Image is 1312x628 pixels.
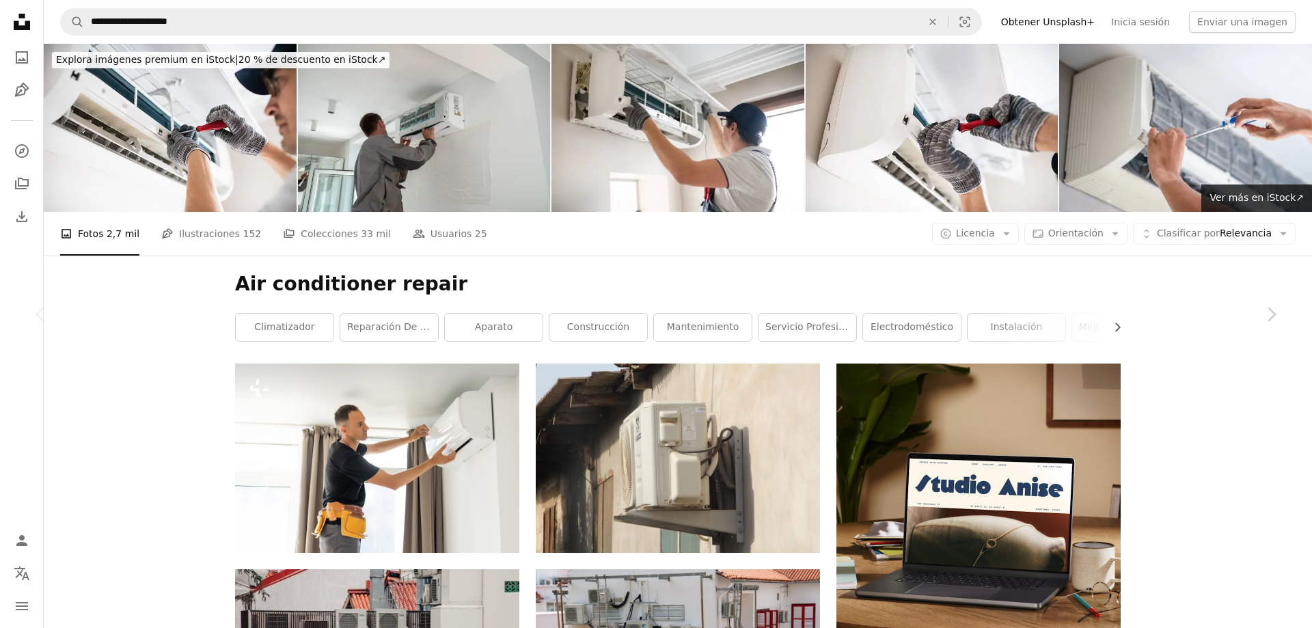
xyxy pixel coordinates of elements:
button: Enviar una imagen [1189,11,1296,33]
img: Un teléfono blanco montado en el costado de un edificio [536,364,820,553]
span: Explora imágenes premium en iStock | [56,54,238,65]
img: Technician repairing air conditioner at home [551,44,804,212]
a: Reparación de aire acondicionado [340,314,438,341]
span: 152 [243,226,261,241]
img: Technician with screwdriver repairing air conditioner at home [806,44,1058,212]
span: Relevancia [1157,227,1272,241]
a: climatizador [236,314,333,341]
a: mejoras para el hogar [1072,314,1170,341]
a: Explorar [8,137,36,165]
span: Licencia [956,228,995,238]
img: Technician with screwdriver repairing air conditioner at home [44,44,297,212]
a: Explora imágenes premium en iStock|20 % de descuento en iStock↗ [44,44,398,77]
a: Vista trasera de un hombre limpiando el sistema de aire acondicionado. [235,452,519,464]
a: instalación [968,314,1065,341]
a: mantenimiento [654,314,752,341]
span: Orientación [1048,228,1104,238]
a: Obtener Unsplash+ [993,11,1103,33]
a: Ver más en iStock↗ [1201,185,1312,212]
a: aparato [445,314,543,341]
a: Colecciones [8,170,36,197]
a: Ilustraciones 152 [161,212,261,256]
a: Un teléfono blanco montado en el costado de un edificio [536,452,820,464]
button: Licencia [932,223,1019,245]
a: Servicio Profesional [758,314,856,341]
img: Repairman fix air conditioning systems, Technicians man using screwdrivers service for repair and... [1059,44,1312,212]
button: Búsqueda visual [948,9,981,35]
a: Iniciar sesión / Registrarse [8,527,36,554]
a: electrodoméstico [863,314,961,341]
div: 20 % de descuento en iStock ↗ [52,52,389,68]
img: Vista trasera de un hombre limpiando el sistema de aire acondicionado. [235,364,519,553]
span: Clasificar por [1157,228,1220,238]
button: Clasificar porRelevancia [1133,223,1296,245]
button: desplazar lista a la derecha [1105,314,1121,341]
button: Menú [8,592,36,620]
h1: Air conditioner repair [235,272,1121,297]
a: Siguiente [1230,249,1312,380]
a: Usuarios 25 [413,212,487,256]
button: Orientación [1024,223,1127,245]
a: Colecciones 33 mil [283,212,391,256]
button: Idioma [8,560,36,587]
form: Encuentra imágenes en todo el sitio [60,8,982,36]
a: Historial de descargas [8,203,36,230]
a: Fotos [8,44,36,71]
a: Inicia sesión [1103,11,1178,33]
span: 33 mil [361,226,391,241]
a: Ilustraciones [8,77,36,104]
a: construcción [549,314,647,341]
img: Trabajador masculino instalando aire acondicionado en el apartamento durante la temporada de verano. [298,44,551,212]
button: Buscar en Unsplash [61,9,84,35]
span: 25 [475,226,487,241]
button: Borrar [918,9,948,35]
span: Ver más en iStock ↗ [1209,192,1304,203]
